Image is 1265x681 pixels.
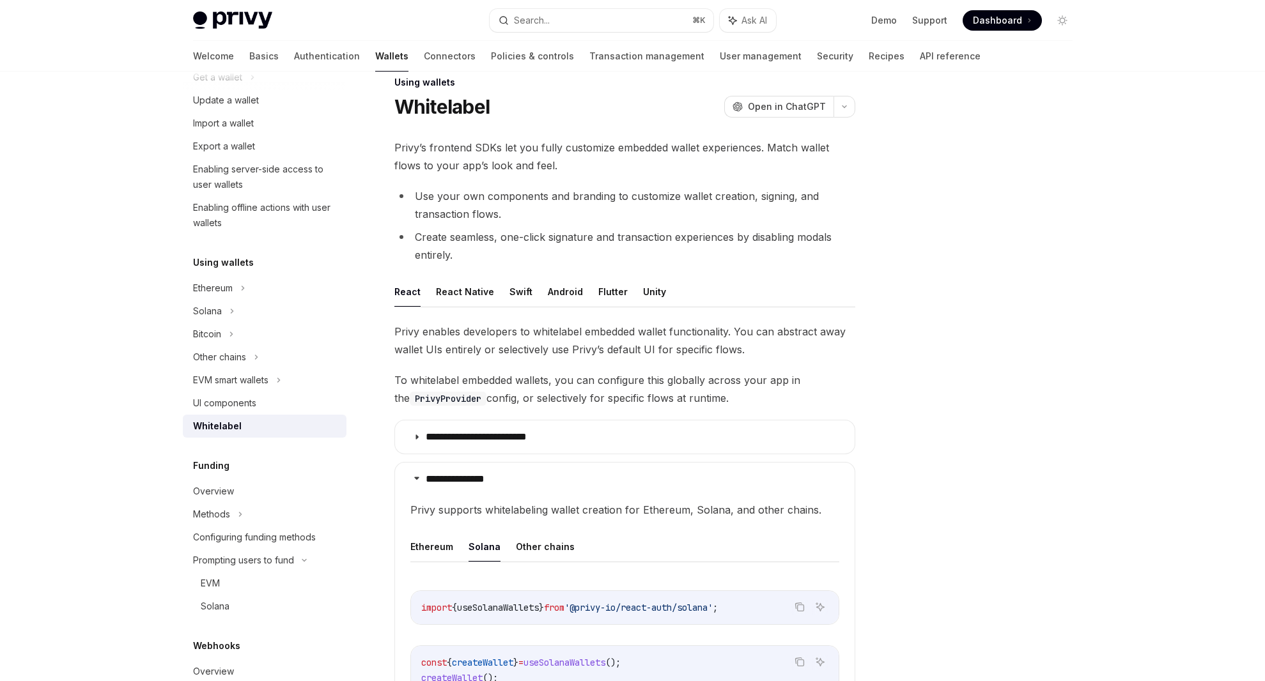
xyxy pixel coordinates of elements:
button: React [394,277,421,307]
a: Export a wallet [183,135,346,158]
button: Copy the contents from the code block [791,599,808,615]
a: Policies & controls [491,41,574,72]
span: { [447,657,452,668]
span: from [544,602,564,613]
li: Use your own components and branding to customize wallet creation, signing, and transaction flows. [394,187,855,223]
div: Enabling server-side access to user wallets [193,162,339,192]
a: Update a wallet [183,89,346,112]
a: User management [720,41,802,72]
a: Authentication [294,41,360,72]
span: } [539,602,544,613]
span: createWallet [452,657,513,668]
div: Other chains [193,349,246,365]
img: light logo [193,11,272,29]
button: Copy the contents from the code block [791,654,808,670]
a: Dashboard [963,10,1042,31]
button: Open in ChatGPT [724,96,834,118]
h5: Using wallets [193,255,254,270]
span: const [421,657,447,668]
div: UI components [193,395,256,411]
a: Connectors [424,41,476,72]
a: UI components [183,392,346,415]
div: EVM smart wallets [193,372,268,388]
a: Enabling offline actions with user wallets [183,196,346,234]
div: Update a wallet [193,93,259,108]
button: Android [548,277,583,307]
div: Methods [193,507,230,522]
a: API reference [920,41,981,72]
h1: Whitelabel [394,95,490,118]
span: Ask AI [741,14,767,27]
a: Whitelabel [183,415,346,438]
span: Open in ChatGPT [748,100,826,113]
button: Unity [643,277,666,307]
div: Prompting users to fund [193,553,294,568]
li: Create seamless, one-click signature and transaction experiences by disabling modals entirely. [394,228,855,264]
div: Solana [201,599,229,614]
span: import [421,602,452,613]
button: Ask AI [812,654,828,670]
div: Overview [193,664,234,679]
div: Enabling offline actions with user wallets [193,200,339,231]
a: Import a wallet [183,112,346,135]
a: Basics [249,41,279,72]
button: Ask AI [812,599,828,615]
div: Overview [193,484,234,499]
div: Using wallets [394,76,855,89]
span: Privy’s frontend SDKs let you fully customize embedded wallet experiences. Match wallet flows to ... [394,139,855,174]
div: Bitcoin [193,326,221,342]
a: Solana [183,595,346,618]
a: EVM [183,572,346,595]
div: Configuring funding methods [193,530,316,545]
button: Flutter [598,277,628,307]
a: Recipes [869,41,904,72]
span: useSolanaWallets [524,657,605,668]
span: ⌘ K [692,15,706,26]
div: Import a wallet [193,116,254,131]
button: Other chains [516,532,575,562]
a: Support [912,14,947,27]
span: = [518,657,524,668]
div: Ethereum [193,280,233,296]
h5: Webhooks [193,638,240,654]
button: Swift [509,277,532,307]
a: Wallets [375,41,408,72]
code: PrivyProvider [410,392,486,406]
span: } [513,657,518,668]
a: Transaction management [589,41,704,72]
a: Enabling server-side access to user wallets [183,158,346,196]
span: ; [713,602,718,613]
span: Privy supports whitelabeling wallet creation for Ethereum, Solana, and other chains. [410,501,839,519]
a: Overview [183,480,346,503]
span: useSolanaWallets [457,602,539,613]
button: Toggle dark mode [1052,10,1073,31]
span: Dashboard [973,14,1022,27]
div: Search... [514,13,550,28]
div: Export a wallet [193,139,255,154]
a: Demo [871,14,897,27]
div: EVM [201,576,220,591]
div: Solana [193,303,222,319]
span: '@privy-io/react-auth/solana' [564,602,713,613]
a: Configuring funding methods [183,526,346,549]
a: Security [817,41,853,72]
div: Whitelabel [193,418,242,434]
button: Ethereum [410,532,453,562]
button: Ask AI [720,9,776,32]
span: { [452,602,457,613]
h5: Funding [193,458,229,473]
button: Search...⌘K [490,9,713,32]
button: React Native [436,277,494,307]
span: To whitelabel embedded wallets, you can configure this globally across your app in the config, or... [394,371,855,407]
button: Solana [469,532,501,562]
span: Privy enables developers to whitelabel embedded wallet functionality. You can abstract away walle... [394,323,855,358]
a: Welcome [193,41,234,72]
span: (); [605,657,621,668]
